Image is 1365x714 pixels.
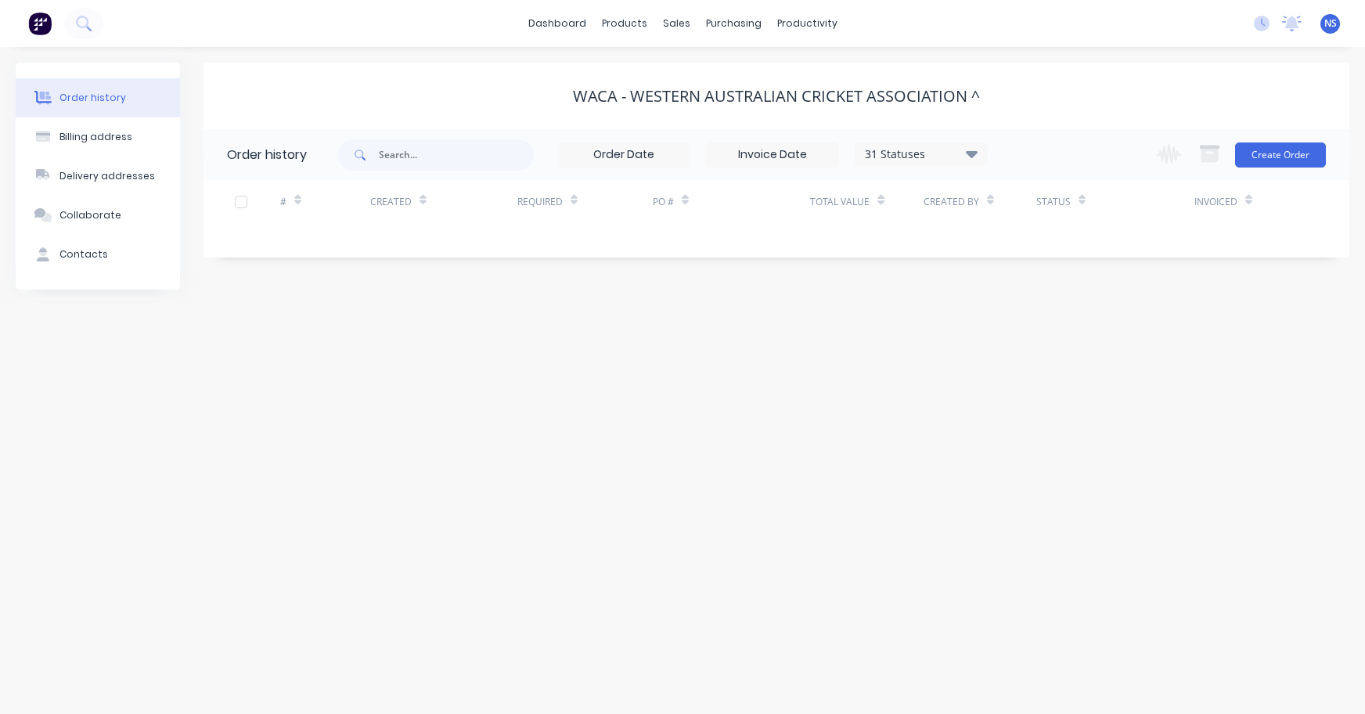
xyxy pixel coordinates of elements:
[653,180,811,223] div: PO #
[924,180,1036,223] div: Created By
[1194,195,1237,209] div: Invoiced
[370,180,517,223] div: Created
[370,195,412,209] div: Created
[924,195,979,209] div: Created By
[59,208,121,222] div: Collaborate
[698,12,769,35] div: purchasing
[59,91,126,105] div: Order history
[810,195,870,209] div: Total Value
[16,117,180,157] button: Billing address
[810,180,923,223] div: Total Value
[1324,16,1337,31] span: NS
[594,12,655,35] div: products
[16,235,180,274] button: Contacts
[227,146,307,164] div: Order history
[573,87,980,106] div: WACA - Western Australian Cricket Association ^
[16,196,180,235] button: Collaborate
[59,169,155,183] div: Delivery addresses
[28,12,52,35] img: Factory
[1036,195,1071,209] div: Status
[16,78,180,117] button: Order history
[59,130,132,144] div: Billing address
[655,12,698,35] div: sales
[517,180,653,223] div: Required
[59,247,108,261] div: Contacts
[16,157,180,196] button: Delivery addresses
[1036,180,1194,223] div: Status
[769,12,845,35] div: productivity
[1235,142,1326,168] button: Create Order
[517,195,563,209] div: Required
[653,195,674,209] div: PO #
[280,180,370,223] div: #
[280,195,286,209] div: #
[379,139,534,171] input: Search...
[520,12,594,35] a: dashboard
[855,146,987,163] div: 31 Statuses
[707,143,838,167] input: Invoice Date
[1194,180,1284,223] div: Invoiced
[558,143,690,167] input: Order Date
